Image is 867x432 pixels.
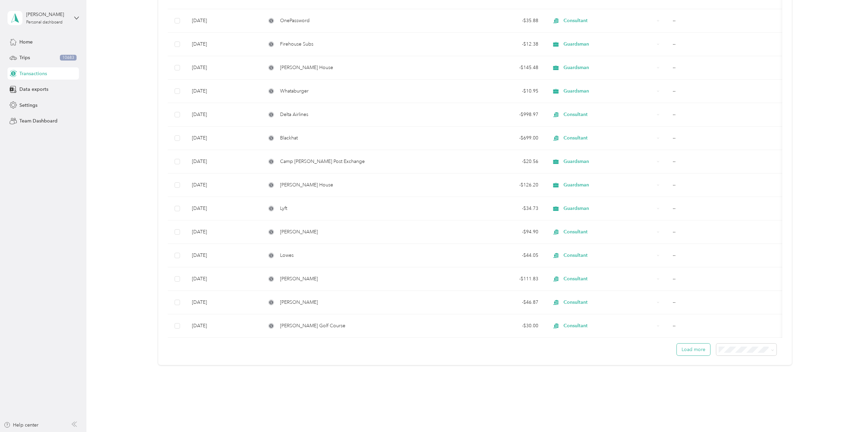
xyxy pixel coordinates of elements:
[667,9,785,33] td: --
[443,111,538,118] div: - $998.97
[280,87,309,95] span: Whataburger
[443,134,538,142] div: - $699.00
[443,322,538,330] div: - $30.00
[667,80,785,103] td: --
[186,291,261,314] td: [DATE]
[19,102,37,109] span: Settings
[280,17,310,24] span: OnePassword
[26,11,69,18] div: [PERSON_NAME]
[443,64,538,71] div: - $145.48
[186,220,261,244] td: [DATE]
[667,267,785,291] td: --
[563,181,654,189] span: Guardsman
[19,38,33,46] span: Home
[563,322,654,330] span: Consultant
[280,111,308,118] span: Delta Airlines
[443,228,538,236] div: - $94.90
[186,56,261,80] td: [DATE]
[19,70,47,77] span: Transactions
[667,150,785,173] td: --
[563,87,654,95] span: Guardsman
[563,228,654,236] span: Consultant
[667,127,785,150] td: --
[667,103,785,127] td: --
[60,55,77,61] span: 10683
[280,205,287,212] span: Lyft
[186,314,261,338] td: [DATE]
[667,56,785,80] td: --
[667,291,785,314] td: --
[186,244,261,267] td: [DATE]
[563,252,654,259] span: Consultant
[563,299,654,306] span: Consultant
[280,40,313,48] span: Firehouse Subs
[280,181,333,189] span: [PERSON_NAME] House
[443,275,538,283] div: - $111.83
[563,158,654,165] span: Guardsman
[280,299,318,306] span: [PERSON_NAME]
[19,54,30,61] span: Trips
[443,181,538,189] div: - $126.20
[443,158,538,165] div: - $20.56
[563,111,654,118] span: Consultant
[280,158,365,165] span: Camp [PERSON_NAME] Post Exchange
[563,205,654,212] span: Guardsman
[186,150,261,173] td: [DATE]
[186,103,261,127] td: [DATE]
[280,275,318,283] span: [PERSON_NAME]
[677,344,710,355] button: Load more
[186,127,261,150] td: [DATE]
[667,173,785,197] td: --
[186,80,261,103] td: [DATE]
[443,299,538,306] div: - $46.87
[443,40,538,48] div: - $12.38
[186,33,261,56] td: [DATE]
[667,314,785,338] td: --
[443,205,538,212] div: - $34.73
[26,20,63,24] div: Personal dashboard
[186,267,261,291] td: [DATE]
[19,86,48,93] span: Data exports
[563,40,654,48] span: Guardsman
[280,64,333,71] span: [PERSON_NAME] House
[186,197,261,220] td: [DATE]
[667,197,785,220] td: --
[667,33,785,56] td: --
[19,117,58,124] span: Team Dashboard
[829,394,867,432] iframe: Everlance-gr Chat Button Frame
[563,17,654,24] span: Consultant
[4,421,38,429] button: Help center
[443,87,538,95] div: - $10.95
[667,244,785,267] td: --
[280,134,298,142] span: Blackhat
[443,17,538,24] div: - $35.88
[280,322,345,330] span: [PERSON_NAME] Golf Course
[443,252,538,259] div: - $44.05
[563,134,654,142] span: Consultant
[280,252,294,259] span: Lowes
[667,220,785,244] td: --
[563,64,654,71] span: Guardsman
[563,275,654,283] span: Consultant
[186,9,261,33] td: [DATE]
[186,173,261,197] td: [DATE]
[280,228,318,236] span: [PERSON_NAME]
